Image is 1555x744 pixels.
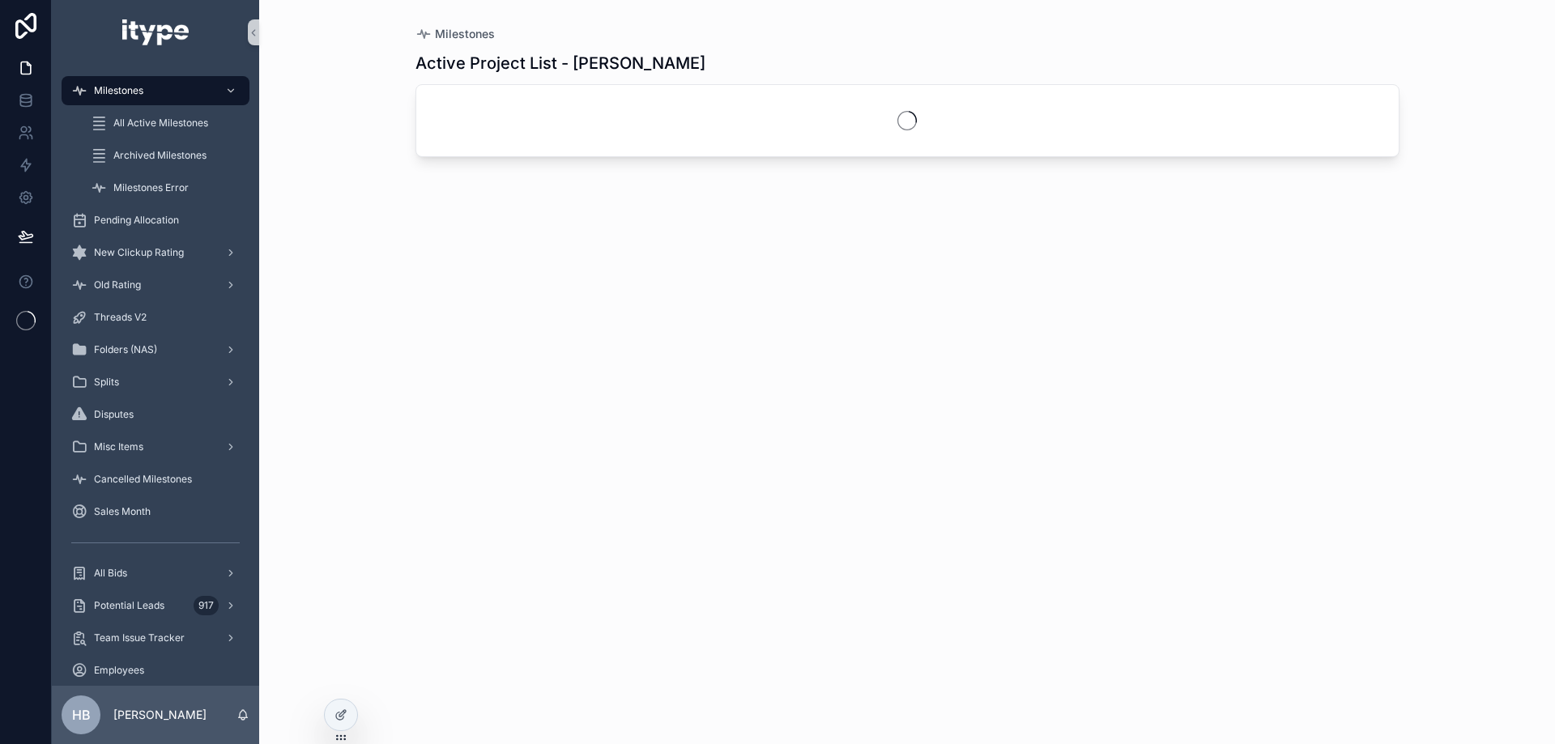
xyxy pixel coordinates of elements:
[62,432,249,461] a: Misc Items
[62,591,249,620] a: Potential Leads917
[415,26,495,42] a: Milestones
[94,84,143,97] span: Milestones
[62,368,249,397] a: Splits
[81,108,249,138] a: All Active Milestones
[52,65,259,686] div: scrollable content
[62,335,249,364] a: Folders (NAS)
[94,599,164,612] span: Potential Leads
[94,631,185,644] span: Team Issue Tracker
[94,505,151,518] span: Sales Month
[62,656,249,685] a: Employees
[62,76,249,105] a: Milestones
[113,707,207,723] p: [PERSON_NAME]
[62,206,249,235] a: Pending Allocation
[113,149,207,162] span: Archived Milestones
[113,181,189,194] span: Milestones Error
[94,343,157,356] span: Folders (NAS)
[94,214,179,227] span: Pending Allocation
[113,117,208,130] span: All Active Milestones
[94,473,192,486] span: Cancelled Milestones
[62,303,249,332] a: Threads V2
[194,596,219,615] div: 917
[62,465,249,494] a: Cancelled Milestones
[94,408,134,421] span: Disputes
[62,497,249,526] a: Sales Month
[122,19,188,45] img: App logo
[81,173,249,202] a: Milestones Error
[62,238,249,267] a: New Clickup Rating
[94,311,147,324] span: Threads V2
[94,664,144,677] span: Employees
[94,278,141,291] span: Old Rating
[94,440,143,453] span: Misc Items
[94,567,127,580] span: All Bids
[62,270,249,300] a: Old Rating
[94,376,119,389] span: Splits
[62,623,249,653] a: Team Issue Tracker
[62,400,249,429] a: Disputes
[81,141,249,170] a: Archived Milestones
[72,705,91,725] span: HB
[435,26,495,42] span: Milestones
[94,246,184,259] span: New Clickup Rating
[62,559,249,588] a: All Bids
[415,52,705,74] h1: Active Project List - [PERSON_NAME]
